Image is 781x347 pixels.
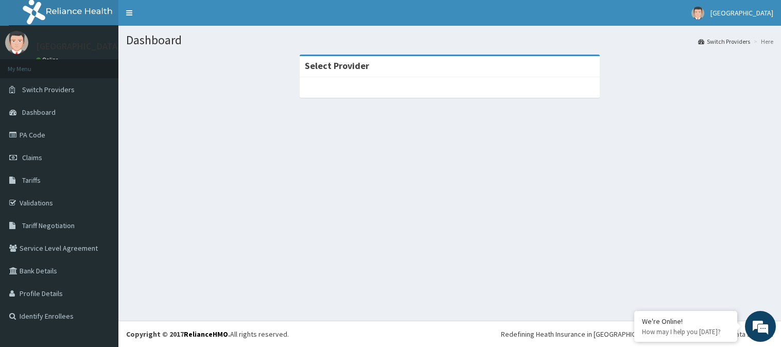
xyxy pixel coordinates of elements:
p: [GEOGRAPHIC_DATA] [36,42,121,51]
span: Switch Providers [22,85,75,94]
strong: Copyright © 2017 . [126,329,230,339]
span: Claims [22,153,42,162]
footer: All rights reserved. [118,321,781,347]
span: Tariff Negotiation [22,221,75,230]
img: User Image [691,7,704,20]
span: Dashboard [22,108,56,117]
p: How may I help you today? [642,327,730,336]
a: Switch Providers [698,37,750,46]
span: Tariffs [22,176,41,185]
div: Redefining Heath Insurance in [GEOGRAPHIC_DATA] using Telemedicine and Data Science! [501,329,773,339]
a: RelianceHMO [184,329,228,339]
h1: Dashboard [126,33,773,47]
strong: Select Provider [305,60,369,72]
span: [GEOGRAPHIC_DATA] [710,8,773,18]
div: We're Online! [642,317,730,326]
a: Online [36,56,61,63]
img: User Image [5,31,28,54]
li: Here [751,37,773,46]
